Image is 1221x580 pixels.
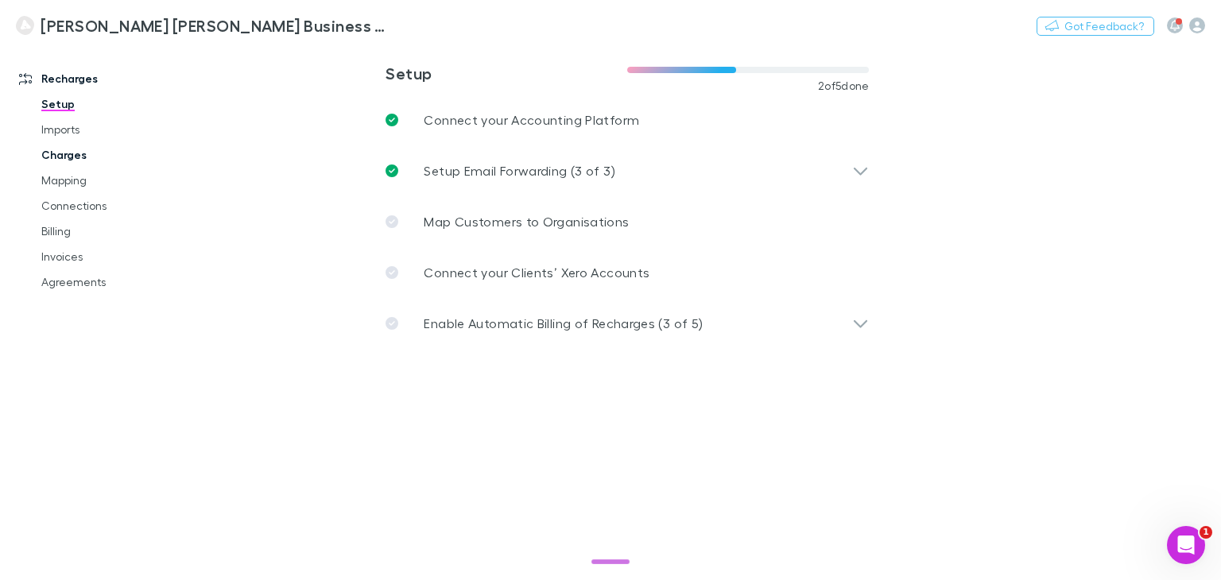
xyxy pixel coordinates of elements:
button: Got Feedback? [1037,17,1154,36]
span: 1 [1200,526,1212,539]
a: Agreements [25,269,208,295]
a: Billing [25,218,208,244]
a: Imports [25,117,208,142]
iframe: Intercom live chat [1167,526,1205,564]
a: Connect your Clients’ Xero Accounts [373,247,882,298]
p: Map Customers to Organisations [424,212,629,231]
a: Mapping [25,168,208,193]
a: [PERSON_NAME] [PERSON_NAME] Business Advisors and Chartered Accountants [6,6,404,44]
p: Connect your Clients’ Xero Accounts [424,263,649,282]
div: Enable Automatic Billing of Recharges (3 of 5) [373,298,882,349]
a: Connect your Accounting Platform [373,95,882,145]
a: Setup [25,91,208,117]
span: 2 of 5 done [818,79,870,92]
div: Setup Email Forwarding (3 of 3) [373,145,882,196]
h3: [PERSON_NAME] [PERSON_NAME] Business Advisors and Chartered Accountants [41,16,394,35]
a: Recharges [3,66,208,91]
p: Connect your Accounting Platform [424,110,639,130]
a: Invoices [25,244,208,269]
a: Charges [25,142,208,168]
p: Setup Email Forwarding (3 of 3) [424,161,614,180]
p: Enable Automatic Billing of Recharges (3 of 5) [424,314,703,333]
img: Thorne Widgery Business Advisors and Chartered Accountants's Logo [16,16,34,35]
a: Map Customers to Organisations [373,196,882,247]
a: Connections [25,193,208,218]
h3: Setup [386,64,627,83]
